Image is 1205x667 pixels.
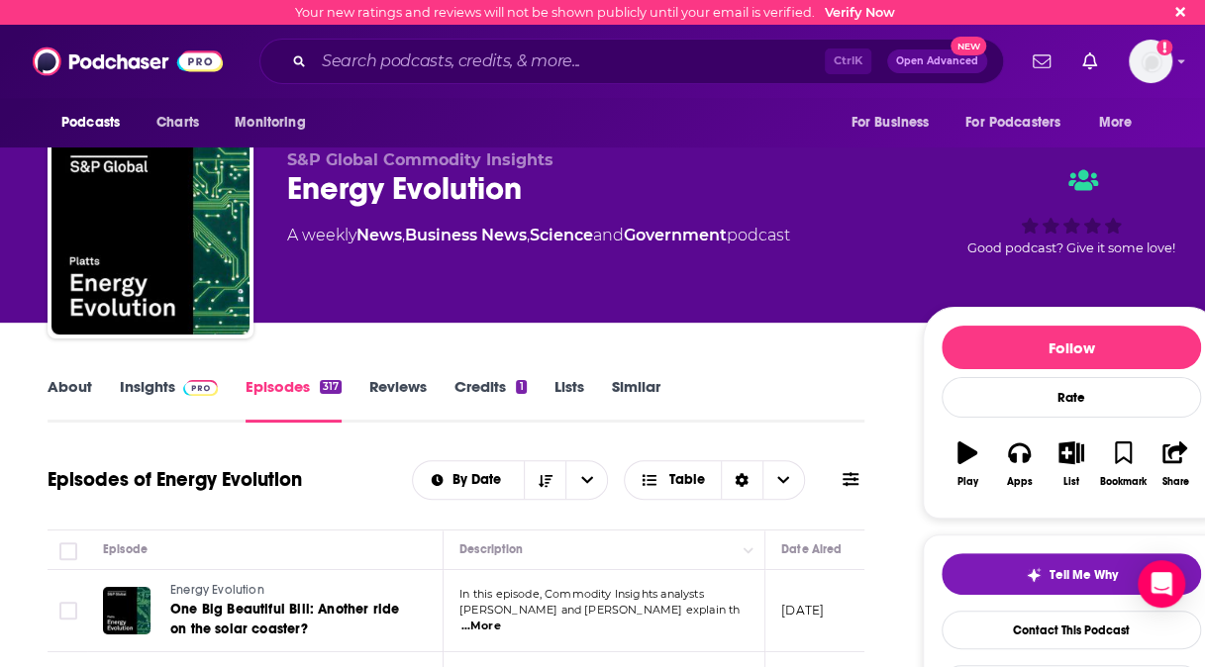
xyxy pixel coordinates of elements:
div: Episode [103,537,148,561]
div: Sort Direction [721,461,762,499]
button: List [1046,429,1097,500]
button: Column Actions [737,538,760,562]
div: Open Intercom Messenger [1138,560,1185,608]
button: open menu [413,473,525,487]
div: Apps [1007,476,1033,488]
a: Show notifications dropdown [1025,45,1058,78]
span: Logged in as Alexish212 [1129,40,1172,83]
input: Search podcasts, credits, & more... [314,46,825,77]
span: , [402,226,405,244]
a: Science [530,226,593,244]
span: ...More [461,619,501,634]
a: Lists [554,377,584,423]
span: By Date [452,473,508,487]
span: [PERSON_NAME] and [PERSON_NAME] explain th [459,603,740,617]
button: open menu [565,461,607,499]
a: Business News [405,226,527,244]
span: For Business [851,109,929,137]
a: Energy Evolution [170,582,408,600]
a: InsightsPodchaser Pro [120,377,218,423]
button: Follow [942,326,1201,369]
a: Similar [612,377,660,423]
span: New [951,37,986,55]
div: Rate [942,377,1201,418]
span: For Podcasters [965,109,1060,137]
h2: Choose List sort [412,460,609,500]
span: Monitoring [235,109,305,137]
a: Charts [144,104,211,142]
div: 317 [320,380,342,394]
button: Open AdvancedNew [887,49,987,73]
button: Choose View [624,460,805,500]
a: Episodes317 [246,377,342,423]
button: open menu [221,104,331,142]
button: Play [942,429,993,500]
div: 1 [516,380,526,394]
a: Credits1 [454,377,526,423]
span: Ctrl K [825,48,871,74]
a: Verify Now [825,5,895,20]
span: and [593,226,624,244]
img: tell me why sparkle [1026,567,1042,583]
span: S&P Global Commodity Insights [287,150,553,169]
button: Share [1150,429,1201,500]
p: [DATE] [781,602,824,619]
button: open menu [48,104,146,142]
span: Tell Me Why [1050,567,1118,583]
span: Energy Evolution [170,583,264,597]
a: About [48,377,92,423]
span: Charts [156,109,199,137]
span: Open Advanced [896,56,978,66]
h1: Episodes of Energy Evolution [48,467,302,492]
svg: Email not verified [1156,40,1172,55]
button: open menu [953,104,1089,142]
span: One Big Beautiful Bill: Another ride on the solar coaster? [170,601,399,637]
img: Podchaser Pro [183,380,218,396]
button: Sort Direction [524,461,565,499]
div: A weekly podcast [287,224,790,247]
img: Podchaser - Follow, Share and Rate Podcasts [33,43,223,80]
span: Podcasts [61,109,120,137]
div: Share [1161,476,1188,488]
img: Energy Evolution [51,137,250,334]
span: , [527,226,530,244]
a: News [356,226,402,244]
button: tell me why sparkleTell Me Why [942,553,1201,595]
span: Toggle select row [59,602,77,619]
button: open menu [837,104,954,142]
a: Government [624,226,727,244]
div: Search podcasts, credits, & more... [259,39,1004,84]
button: open menu [1085,104,1157,142]
div: Description [459,537,523,561]
a: One Big Beautiful Bill: Another ride on the solar coaster? [170,600,408,639]
a: Contact This Podcast [942,611,1201,649]
span: More [1099,109,1133,137]
div: Play [957,476,978,488]
div: Date Aired [781,537,842,561]
span: In this episode, Commodity Insights analysts [459,587,704,601]
span: Table [669,473,705,487]
button: Show profile menu [1129,40,1172,83]
div: Bookmark [1100,476,1147,488]
div: Your new ratings and reviews will not be shown publicly until your email is verified. [295,5,895,20]
button: Apps [993,429,1045,500]
img: User Profile [1129,40,1172,83]
span: Good podcast? Give it some love! [967,240,1175,255]
a: Reviews [369,377,427,423]
a: Show notifications dropdown [1074,45,1105,78]
button: Bookmark [1097,429,1149,500]
div: List [1063,476,1079,488]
